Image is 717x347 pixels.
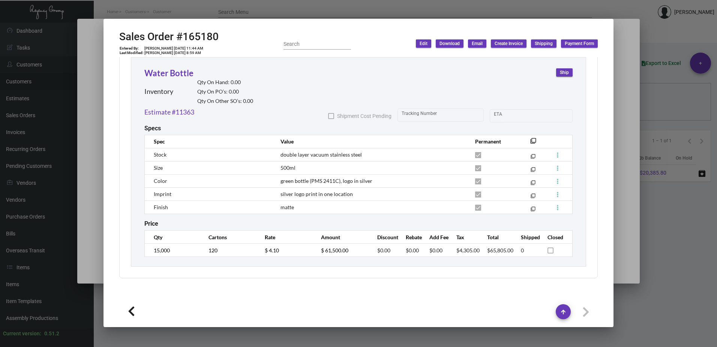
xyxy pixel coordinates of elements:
[280,151,362,158] span: double layer vacuum stainless steel
[406,247,419,253] span: $0.00
[119,46,144,51] td: Entered By:
[145,135,273,148] th: Spec
[531,169,535,173] mat-icon: filter_none
[280,178,372,184] span: green bottle (PMS 2411C), logo in silver
[531,195,535,200] mat-icon: filter_none
[535,41,553,47] span: Shipping
[280,204,294,210] span: matte
[436,39,463,48] button: Download
[144,125,161,132] h2: Specs
[154,164,163,171] span: Size
[480,231,513,244] th: Total
[257,231,313,244] th: Rate
[119,30,219,43] h2: Sales Order #165180
[154,151,166,158] span: Stock
[197,89,253,95] h2: Qty On PO’s: 0.00
[197,98,253,104] h2: Qty On Other SO’s: 0.00
[487,247,513,253] span: $65,805.00
[201,231,257,244] th: Cartons
[495,41,523,47] span: Create Invoice
[416,39,431,48] button: Edit
[280,191,353,197] span: silver logo print in one location
[144,46,204,51] td: [PERSON_NAME] [DATE] 11:44 AM
[398,231,422,244] th: Rebate
[530,140,536,146] mat-icon: filter_none
[531,182,535,187] mat-icon: filter_none
[197,79,253,86] h2: Qty On Hand: 0.00
[523,113,559,119] input: End date
[565,41,594,47] span: Payment Form
[273,135,468,148] th: Value
[3,330,41,338] div: Current version:
[144,51,204,55] td: [PERSON_NAME] [DATE] 8:59 AM
[540,231,573,244] th: Closed
[313,231,370,244] th: Amount
[456,247,480,253] span: $4,305.00
[377,247,390,253] span: $0.00
[144,220,158,227] h2: Price
[556,68,573,77] button: Ship
[531,39,556,48] button: Shipping
[44,330,59,338] div: 0.51.2
[429,247,442,253] span: $0.00
[494,113,517,119] input: Start date
[154,204,168,210] span: Finish
[468,135,519,148] th: Permanent
[154,191,171,197] span: Imprint
[280,164,295,171] span: 500ml
[144,88,173,96] h2: Inventory
[422,231,448,244] th: Add Fee
[491,39,526,48] button: Create Invoice
[513,231,540,244] th: Shipped
[531,155,535,160] mat-icon: filter_none
[144,68,193,78] a: Water Bottle
[472,41,483,47] span: Email
[145,231,201,244] th: Qty
[449,231,480,244] th: Tax
[531,208,535,213] mat-icon: filter_none
[154,178,167,184] span: Color
[468,39,486,48] button: Email
[119,51,144,55] td: Last Modified:
[560,69,569,76] span: Ship
[144,107,194,117] a: Estimate #11363
[420,41,427,47] span: Edit
[337,112,391,121] span: Shipment Cost Pending
[561,39,598,48] button: Payment Form
[439,41,460,47] span: Download
[521,247,524,253] span: 0
[370,231,398,244] th: Discount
